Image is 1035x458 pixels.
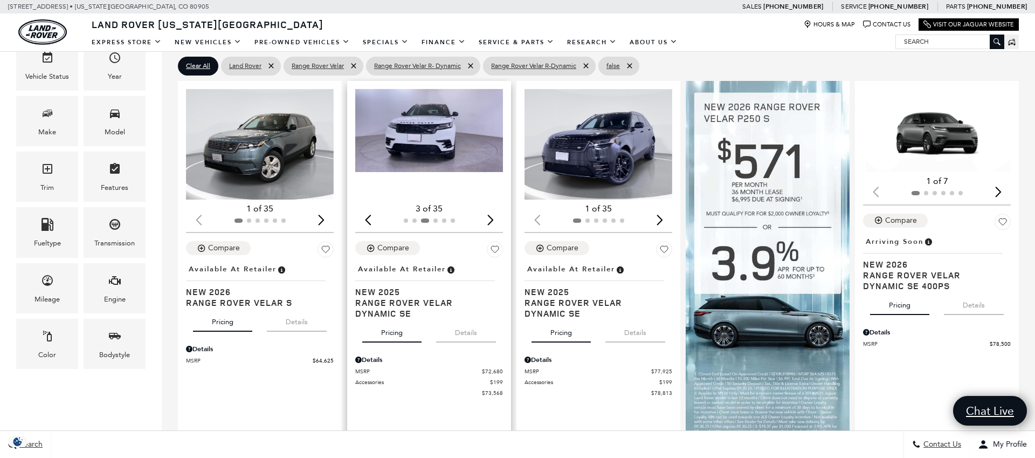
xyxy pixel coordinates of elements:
[651,389,672,397] span: $78,813
[108,327,121,349] span: Bodystyle
[355,89,503,172] img: 2025 Land Rover Range Rover Velar Dynamic SE 3
[623,33,684,52] a: About Us
[525,378,659,386] span: Accessories
[84,96,146,146] div: ModelModel
[41,160,54,182] span: Trim
[38,349,56,361] div: Color
[863,259,1003,270] span: New 2026
[18,19,67,45] img: Land Rover
[953,396,1027,426] a: Chat Live
[108,49,121,71] span: Year
[313,357,334,365] span: $64,625
[16,319,78,369] div: ColorColor
[547,243,578,253] div: Compare
[652,208,667,231] div: Next slide
[989,440,1027,449] span: My Profile
[863,340,990,348] span: MSRP
[186,59,210,73] span: Clear All
[361,208,375,231] div: Previous slide
[189,263,277,275] span: Available at Retailer
[863,234,1011,291] a: Arriving SoonNew 2026Range Rover Velar Dynamic SE 400PS
[186,357,313,365] span: MSRP
[355,297,495,319] span: Range Rover Velar Dynamic SE
[472,33,561,52] a: Service & Parts
[742,3,762,10] span: Sales
[18,19,67,45] a: land-rover
[355,367,482,375] span: MSRP
[8,3,209,10] a: [STREET_ADDRESS] • [US_STATE][GEOGRAPHIC_DATA], CO 80905
[16,96,78,146] div: MakeMake
[525,262,672,319] a: Available at RetailerNew 2025Range Rover Velar Dynamic SE
[615,263,625,275] span: Vehicle is in stock and ready for immediate delivery. Due to demand, availability is subject to c...
[248,33,356,52] a: Pre-Owned Vehicles
[355,286,495,297] span: New 2025
[41,49,54,71] span: Vehicle
[16,263,78,313] div: MileageMileage
[923,236,933,248] span: Vehicle is preparing for delivery to the retailer. MSRP will be finalized when the vehicle arrive...
[525,355,672,365] div: Pricing Details - Range Rover Velar Dynamic SE
[921,440,961,449] span: Contact Us
[355,367,503,375] a: MSRP $72,680
[961,404,1019,418] span: Chat Live
[108,271,121,293] span: Engine
[532,319,591,343] button: pricing tab
[34,237,61,249] div: Fueltype
[863,214,928,228] button: Compare Vehicle
[358,263,446,275] span: Available at Retailer
[990,340,1011,348] span: $78,500
[923,20,1014,29] a: Visit Our Jaguar Website
[318,241,334,262] button: Save Vehicle
[355,378,490,386] span: Accessories
[863,270,1003,291] span: Range Rover Velar Dynamic SE 400PS
[561,33,623,52] a: Research
[186,262,334,308] a: Available at RetailerNew 2026Range Rover Velar S
[108,104,121,126] span: Model
[186,297,326,308] span: Range Rover Velar S
[487,241,503,262] button: Save Vehicle
[355,378,503,386] a: Accessories $199
[355,389,503,397] a: $73,568
[863,327,1011,337] div: Pricing Details - Range Rover Velar Dynamic SE 400PS
[292,59,344,73] span: Range Rover Velar
[446,263,456,275] span: Vehicle is in stock and ready for immediate delivery. Due to demand, availability is subject to c...
[105,126,125,138] div: Model
[85,33,168,52] a: EXPRESS STORE
[41,327,54,349] span: Color
[863,340,1011,348] a: MSRP $78,500
[651,367,672,375] span: $77,925
[5,436,30,447] img: Opt-Out Icon
[186,241,251,255] button: Compare Vehicle
[868,2,928,11] a: [PHONE_NUMBER]
[84,319,146,369] div: BodystyleBodystyle
[85,33,684,52] nav: Main Navigation
[314,208,328,231] div: Next slide
[436,319,496,343] button: details tab
[656,241,672,262] button: Save Vehicle
[896,35,1004,48] input: Search
[525,367,672,375] a: MSRP $77,925
[41,271,54,293] span: Mileage
[995,214,1011,234] button: Save Vehicle
[355,262,503,319] a: Available at RetailerNew 2025Range Rover Velar Dynamic SE
[377,243,409,253] div: Compare
[525,378,672,386] a: Accessories $199
[483,208,498,231] div: Next slide
[85,18,330,31] a: Land Rover [US_STATE][GEOGRAPHIC_DATA]
[186,344,334,354] div: Pricing Details - Range Rover Velar S
[229,59,261,73] span: Land Rover
[491,59,576,73] span: Range Rover Velar R-Dynamic
[108,160,121,182] span: Features
[355,355,503,365] div: Pricing Details - Range Rover Velar Dynamic SE
[34,293,60,305] div: Mileage
[355,241,420,255] button: Compare Vehicle
[659,378,672,386] span: $199
[277,263,286,275] span: Vehicle is in stock and ready for immediate delivery. Due to demand, availability is subject to c...
[99,349,130,361] div: Bodystyle
[525,241,589,255] button: Compare Vehicle
[5,436,30,447] section: Click to Open Cookie Consent Modal
[267,308,327,332] button: details tab
[41,215,54,237] span: Fueltype
[863,89,1011,172] img: 2026 LAND ROVER Range Rover Velar Dynamic SE 400PS 1
[355,203,503,215] div: 3 of 35
[482,367,503,375] span: $72,680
